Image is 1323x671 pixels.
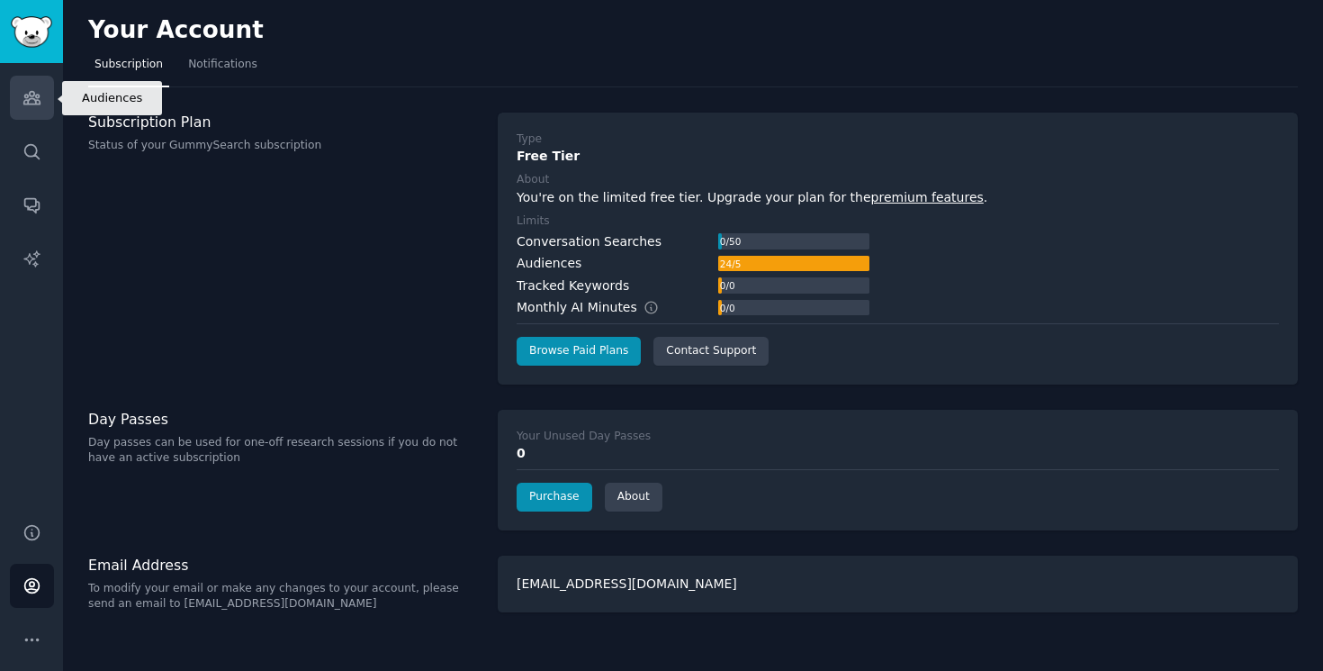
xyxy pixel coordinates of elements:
div: You're on the limited free tier. Upgrade your plan for the . [517,188,1279,207]
p: To modify your email or make any changes to your account, please send an email to [EMAIL_ADDRESS]... [88,581,479,612]
div: 0 / 50 [718,233,742,249]
a: Browse Paid Plans [517,337,641,366]
p: Day passes can be used for one-off research sessions if you do not have an active subscription [88,435,479,467]
div: Type [517,131,542,148]
div: Tracked Keywords [517,277,629,295]
a: Notifications [182,50,264,87]
a: About [605,483,662,512]
div: About [517,172,549,188]
a: Purchase [517,483,592,512]
p: Status of your GummySearch subscription [88,138,479,154]
div: 0 / 0 [718,300,736,316]
div: 0 / 0 [718,277,736,294]
h3: Email Address [88,556,479,575]
div: [EMAIL_ADDRESS][DOMAIN_NAME] [498,556,1298,612]
div: Audiences [517,254,581,273]
img: GummySearch logo [11,16,52,48]
div: 24 / 5 [718,256,742,272]
h3: Subscription Plan [88,113,479,131]
span: Notifications [188,57,257,73]
a: Contact Support [653,337,769,366]
h3: Day Passes [88,410,479,429]
div: Limits [517,213,550,230]
div: 0 [517,444,1279,463]
div: Your Unused Day Passes [517,429,651,445]
div: Free Tier [517,147,1279,166]
span: Subscription [94,57,163,73]
h2: Your Account [88,16,264,45]
a: premium features [871,190,984,204]
div: Conversation Searches [517,232,661,251]
div: Monthly AI Minutes [517,298,678,317]
a: Subscription [88,50,169,87]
